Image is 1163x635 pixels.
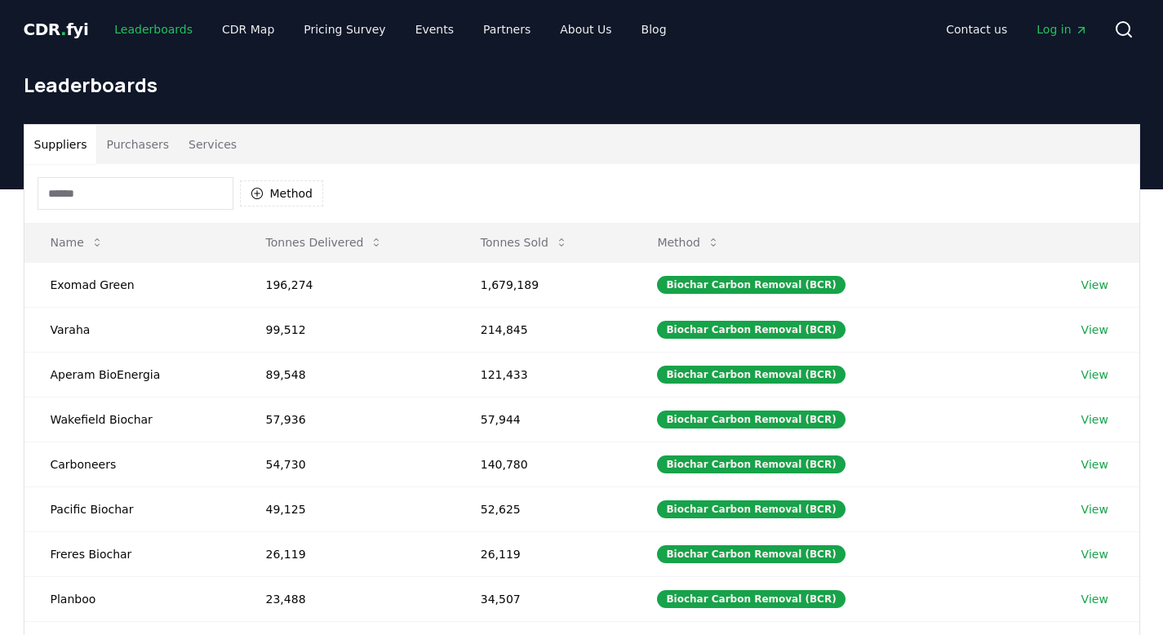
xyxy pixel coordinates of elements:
td: Varaha [24,307,240,352]
td: Aperam BioEnergia [24,352,240,397]
div: Biochar Carbon Removal (BCR) [657,545,845,563]
a: Leaderboards [101,15,206,44]
td: Wakefield Biochar [24,397,240,442]
a: Partners [470,15,544,44]
a: Events [402,15,467,44]
td: Carboneers [24,442,240,486]
a: CDR.fyi [24,18,89,41]
a: View [1081,322,1108,338]
td: Exomad Green [24,262,240,307]
td: 49,125 [240,486,455,531]
button: Suppliers [24,125,97,164]
td: Pacific Biochar [24,486,240,531]
button: Name [38,226,117,259]
td: 54,730 [240,442,455,486]
td: 23,488 [240,576,455,621]
button: Tonnes Sold [468,226,581,259]
button: Method [240,180,324,206]
div: Biochar Carbon Removal (BCR) [657,411,845,429]
td: 57,944 [455,397,632,442]
a: View [1081,591,1108,607]
a: View [1081,277,1108,293]
a: View [1081,411,1108,428]
div: Biochar Carbon Removal (BCR) [657,455,845,473]
span: Log in [1036,21,1087,38]
div: Biochar Carbon Removal (BCR) [657,366,845,384]
div: Biochar Carbon Removal (BCR) [657,500,845,518]
div: Biochar Carbon Removal (BCR) [657,276,845,294]
td: 26,119 [455,531,632,576]
td: 34,507 [455,576,632,621]
div: Biochar Carbon Removal (BCR) [657,321,845,339]
a: About Us [547,15,624,44]
span: CDR fyi [24,20,89,39]
td: 1,679,189 [455,262,632,307]
td: 89,548 [240,352,455,397]
a: Log in [1023,15,1100,44]
a: Contact us [933,15,1020,44]
a: View [1081,366,1108,383]
td: 99,512 [240,307,455,352]
button: Method [644,226,733,259]
a: Pricing Survey [291,15,398,44]
a: View [1081,546,1108,562]
td: 57,936 [240,397,455,442]
span: . [60,20,66,39]
td: 214,845 [455,307,632,352]
a: CDR Map [209,15,287,44]
td: 140,780 [455,442,632,486]
td: Planboo [24,576,240,621]
a: View [1081,456,1108,473]
nav: Main [101,15,679,44]
h1: Leaderboards [24,72,1140,98]
div: Biochar Carbon Removal (BCR) [657,590,845,608]
a: Blog [628,15,680,44]
button: Tonnes Delivered [253,226,397,259]
button: Purchasers [96,125,179,164]
td: Freres Biochar [24,531,240,576]
td: 196,274 [240,262,455,307]
nav: Main [933,15,1100,44]
button: Services [179,125,246,164]
td: 52,625 [455,486,632,531]
a: View [1081,501,1108,517]
td: 26,119 [240,531,455,576]
td: 121,433 [455,352,632,397]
